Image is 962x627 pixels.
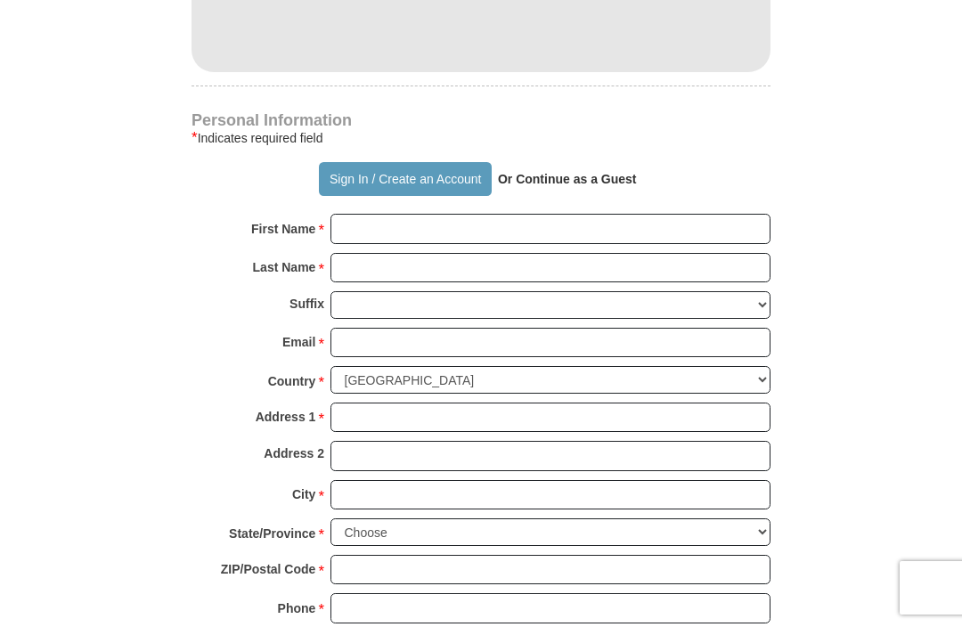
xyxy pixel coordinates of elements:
button: Sign In / Create an Account [319,162,491,196]
strong: Address 1 [256,404,316,429]
h4: Personal Information [192,113,770,127]
strong: Or Continue as a Guest [498,172,637,186]
strong: First Name [251,216,315,241]
strong: State/Province [229,521,315,546]
strong: Country [268,369,316,394]
strong: Address 2 [264,441,324,466]
strong: ZIP/Postal Code [221,557,316,582]
strong: Last Name [253,255,316,280]
strong: City [292,482,315,507]
strong: Email [282,330,315,354]
strong: Suffix [289,291,324,316]
strong: Phone [278,596,316,621]
div: Indicates required field [192,127,770,149]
